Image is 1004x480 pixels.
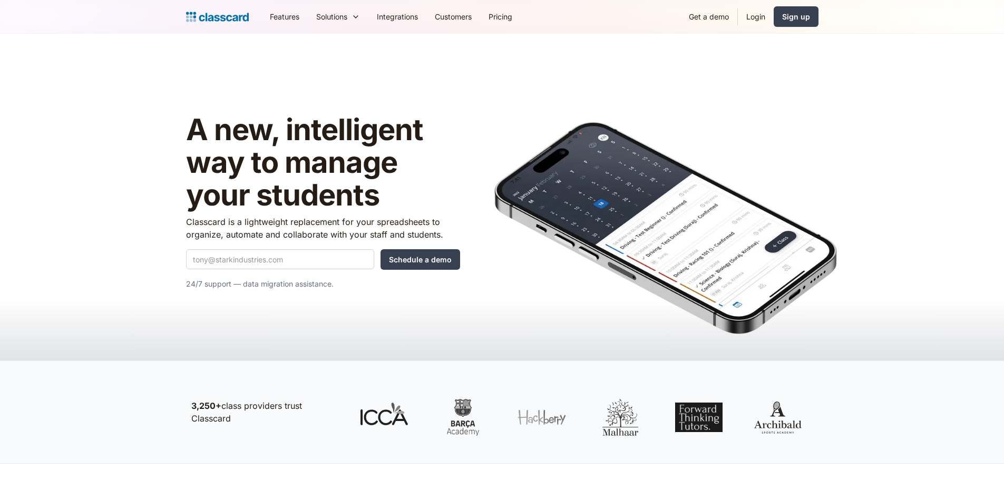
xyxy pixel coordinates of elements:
[774,6,818,27] a: Sign up
[186,215,460,241] p: Classcard is a lightweight replacement for your spreadsheets to organize, automate and collaborat...
[480,5,521,28] a: Pricing
[782,11,810,22] div: Sign up
[186,9,249,24] a: Logo
[186,249,460,270] form: Quick Demo Form
[191,400,221,411] strong: 3,250+
[191,399,339,425] p: class providers trust Classcard
[426,5,480,28] a: Customers
[381,249,460,270] input: Schedule a demo
[680,5,737,28] a: Get a demo
[186,278,460,290] p: 24/7 support — data migration assistance.
[308,5,368,28] div: Solutions
[261,5,308,28] a: Features
[738,5,774,28] a: Login
[186,249,374,269] input: tony@starkindustries.com
[316,11,347,22] div: Solutions
[186,114,460,211] h1: A new, intelligent way to manage your students
[368,5,426,28] a: Integrations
